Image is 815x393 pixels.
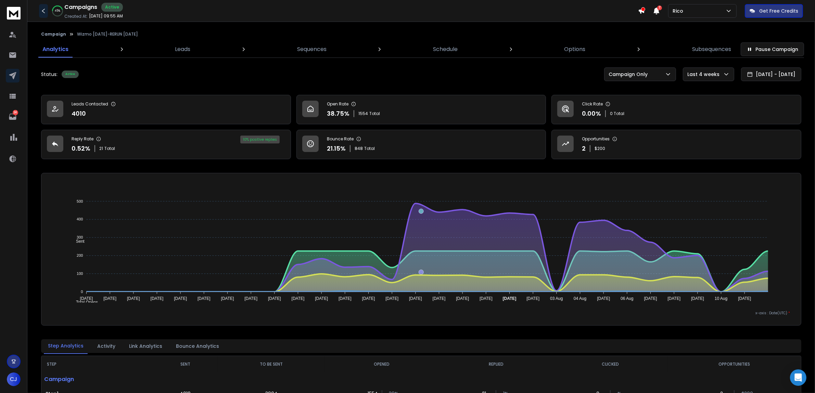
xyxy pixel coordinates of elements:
[480,296,493,301] tspan: [DATE]
[38,41,73,58] a: Analytics
[72,109,86,118] p: 4010
[125,339,166,354] button: Link Analytics
[315,296,328,301] tspan: [DATE]
[691,296,704,301] tspan: [DATE]
[564,45,586,53] p: Options
[433,296,446,301] tspan: [DATE]
[327,101,348,107] p: Open Rate
[327,144,346,153] p: 21.15 %
[71,239,85,244] span: Sent
[362,296,375,301] tspan: [DATE]
[41,130,291,159] a: Reply Rate0.52%21Total10% positive replies
[738,296,751,301] tspan: [DATE]
[582,144,586,153] p: 2
[610,111,624,116] p: 0 Total
[44,338,88,354] button: Step Analytics
[218,356,325,372] th: TO BE SENT
[296,95,546,124] a: Open Rate38.75%1554Total
[77,253,83,257] tspan: 200
[127,296,140,301] tspan: [DATE]
[688,41,735,58] a: Subsequences
[72,144,90,153] p: 0.52 %
[297,45,327,53] p: Sequences
[6,110,20,124] a: 24
[198,296,211,301] tspan: [DATE]
[369,111,380,116] span: Total
[433,45,458,53] p: Schedule
[41,95,291,124] a: Leads Contacted4010
[42,45,68,53] p: Analytics
[93,339,119,354] button: Activity
[582,136,610,142] p: Opportunities
[644,296,657,301] tspan: [DATE]
[456,296,469,301] tspan: [DATE]
[99,146,103,151] span: 21
[364,146,375,151] span: Total
[327,136,354,142] p: Bounce Rate
[103,296,116,301] tspan: [DATE]
[339,296,352,301] tspan: [DATE]
[582,109,601,118] p: 0.00 %
[325,356,439,372] th: OPENED
[77,235,83,239] tspan: 300
[673,8,686,14] p: Rico
[439,356,553,372] th: REPLIED
[526,296,539,301] tspan: [DATE]
[293,41,331,58] a: Sequences
[657,5,662,10] span: 7
[72,101,108,107] p: Leads Contacted
[174,296,187,301] tspan: [DATE]
[560,41,590,58] a: Options
[790,369,806,386] div: Open Intercom Messenger
[72,136,93,142] p: Reply Rate
[41,31,66,37] button: Campaign
[101,3,123,12] div: Active
[7,7,21,20] img: logo
[152,356,218,372] th: SENT
[292,296,305,301] tspan: [DATE]
[64,14,88,19] p: Created At:
[89,13,123,19] p: [DATE] 09:55 AM
[429,41,462,58] a: Schedule
[595,146,605,151] p: $ 200
[327,109,349,118] p: 38.75 %
[104,146,115,151] span: Total
[715,296,727,301] tspan: 10 Aug
[582,101,603,107] p: Click Rate
[41,356,152,372] th: STEP
[759,8,798,14] p: Get Free Credits
[667,356,801,372] th: OPPORTUNITIES
[741,67,801,81] button: [DATE] - [DATE]
[745,4,803,18] button: Get Free Credits
[244,296,257,301] tspan: [DATE]
[175,45,190,53] p: Leads
[358,111,368,116] span: 1554
[71,300,98,305] span: Total Opens
[55,9,60,13] p: 45 %
[692,45,731,53] p: Subsequences
[77,199,83,203] tspan: 500
[385,296,398,301] tspan: [DATE]
[597,296,610,301] tspan: [DATE]
[52,310,790,316] p: x-axis : Date(UTC)
[551,95,801,124] a: Click Rate0.00%0 Total
[81,290,83,294] tspan: 0
[172,339,223,354] button: Bounce Analytics
[503,296,517,301] tspan: [DATE]
[77,31,138,37] p: Wizmo [DATE]-RERUN [DATE]
[687,71,722,78] p: Last 4 weeks
[355,146,363,151] span: 848
[621,296,633,301] tspan: 06 Aug
[64,3,97,11] h1: Campaigns
[668,296,681,301] tspan: [DATE]
[409,296,422,301] tspan: [DATE]
[13,110,18,115] p: 24
[550,296,563,301] tspan: 03 Aug
[77,217,83,221] tspan: 400
[240,136,280,143] div: 10 % positive replies
[741,42,804,56] button: Pause Campaign
[551,130,801,159] a: Opportunities2$200
[268,296,281,301] tspan: [DATE]
[7,372,21,386] button: CJ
